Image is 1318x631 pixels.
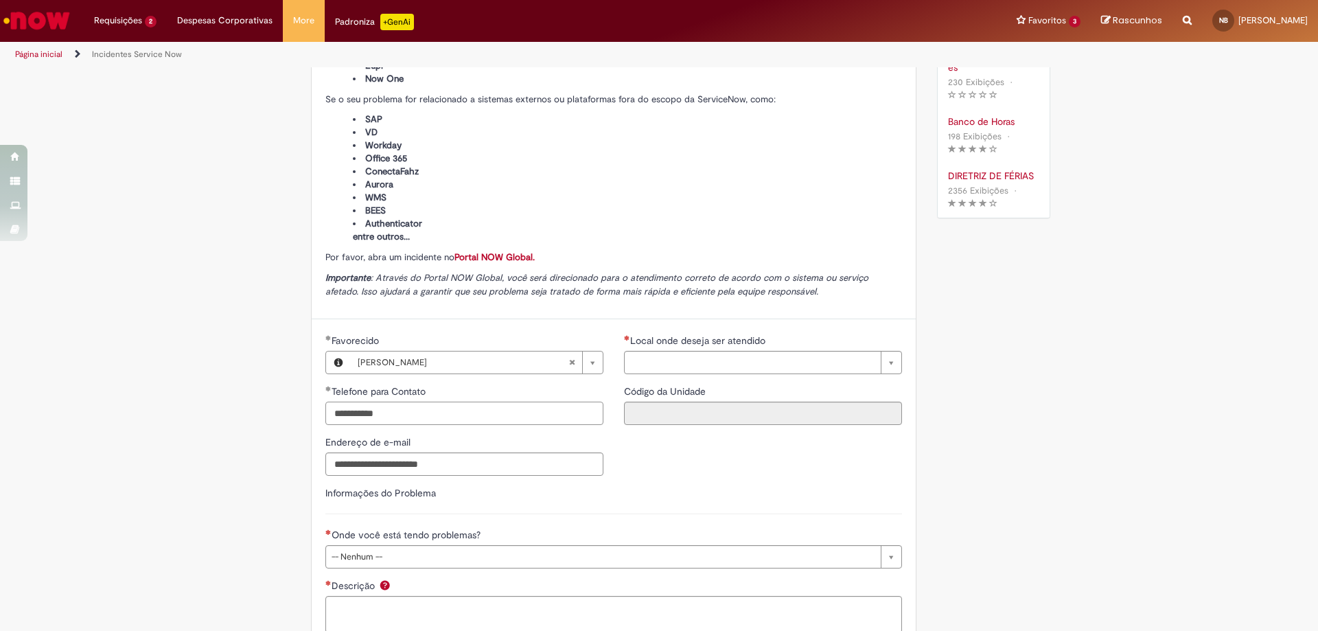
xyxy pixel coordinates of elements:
span: Se o seu problema for relacionado a sistemas externos ou plataformas fora do escopo da ServiceNow... [325,93,776,105]
span: Office 365 [365,152,407,164]
a: DIRETRIZ DE FÉRIAS [948,169,1039,183]
span: Favoritos [1028,14,1066,27]
span: 2 [145,16,157,27]
span: Necessários [325,580,332,586]
span: Necessários - Local onde deseja ser atendido [630,334,768,347]
span: • [1011,181,1019,200]
label: Informações do Problema [325,487,436,499]
span: Telefone para Contato [332,385,428,398]
abbr: Limpar campo Favorecido [562,352,582,374]
span: Now One [365,73,404,84]
span: Favorecido, Naldo Sousa Barboza [332,334,382,347]
img: ServiceNow [1,7,72,34]
span: Obrigatório Preenchido [325,335,332,341]
span: Rascunhos [1113,14,1162,27]
a: Página inicial [15,49,62,60]
a: Limpar campo Local onde deseja ser atendido [624,351,902,374]
span: More [293,14,314,27]
span: WMS [365,192,386,203]
a: Incidentes Service Now [92,49,182,60]
span: Lupi [365,60,383,71]
p: +GenAi [380,14,414,30]
input: Código da Unidade [624,402,902,425]
span: VD [365,126,378,138]
a: Banco de Horas [948,115,1039,128]
div: Padroniza [335,14,414,30]
span: Descrição [332,580,378,592]
a: [PERSON_NAME]Limpar campo Favorecido [351,352,603,374]
span: Somente leitura - Código da Unidade [624,385,708,398]
span: Endereço de e-mail [325,436,413,448]
a: Portal NOW Global. [454,251,535,263]
span: ConectaFahz [365,165,419,177]
span: 198 Exibições [948,130,1002,142]
span: Ajuda para Descrição [377,580,393,590]
span: • [1007,73,1015,91]
span: BEES [365,205,386,216]
span: Workday [365,139,402,151]
span: Necessários [325,529,332,535]
ul: Trilhas de página [10,42,868,67]
span: Authenticator [365,218,422,229]
span: 3 [1069,16,1080,27]
span: Requisições [94,14,142,27]
button: Favorecido, Visualizar este registro Naldo Sousa Barboza [326,352,351,374]
span: 230 Exibições [948,76,1004,88]
span: Aurora [365,179,393,190]
label: Somente leitura - Código da Unidade [624,385,708,398]
span: 2356 Exibições [948,185,1008,196]
span: Obrigatório Preenchido [325,386,332,391]
a: Rascunhos [1101,14,1162,27]
span: SAP [365,113,382,125]
span: NB [1219,16,1228,25]
span: [PERSON_NAME] [358,352,568,374]
span: entre outros... [353,231,410,242]
input: Endereço de e-mail [325,452,603,476]
span: : Através do Portal NOW Global, você será direcionado para o atendimento correto de acordo com o ... [325,272,868,297]
input: Telefone para Contato [325,402,603,425]
span: • [1004,127,1013,146]
span: [PERSON_NAME] [1238,14,1308,26]
span: Necessários [624,335,630,341]
span: -- Nenhum -- [332,546,874,568]
span: Despesas Corporativas [177,14,273,27]
span: Por favor, abra um incidente no [325,251,535,263]
strong: Importante [325,272,371,284]
span: Onde você está tendo problemas? [332,529,483,541]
